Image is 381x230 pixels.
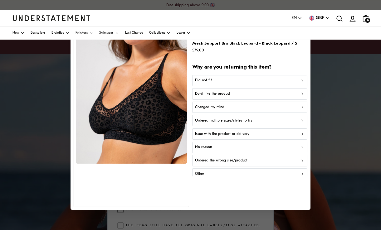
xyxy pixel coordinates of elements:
[192,141,307,153] button: No reason
[76,26,93,40] a: Knickers
[195,91,230,97] p: Don't like the product
[125,26,143,40] a: Last Chance
[149,26,170,40] a: Collections
[192,64,307,71] h2: Why are you returning this item?
[51,26,69,40] a: Bralettes
[76,31,88,35] span: Knickers
[192,75,307,86] button: Did not fit
[51,31,64,35] span: Bralettes
[192,128,307,140] button: Issue with the product or delivery
[149,31,165,35] span: Collections
[308,15,330,22] button: GBP
[31,26,45,40] a: Bestsellers
[177,31,185,35] span: Learn
[195,78,212,84] p: Did not fit
[291,15,297,22] span: EN
[316,15,325,22] span: GBP
[195,158,247,164] p: Ordered the wrong size/product
[195,144,212,150] p: No reason
[192,115,307,126] button: Ordered multiple sizes/styles to try
[177,26,190,40] a: Learn
[291,15,302,22] button: EN
[195,171,204,177] p: Other
[192,168,307,180] button: Other
[99,31,113,35] span: Swimwear
[192,40,297,46] p: Mesh Support Bra Black Leopard - Black Leopard / S
[195,104,224,110] p: Changed my mind
[31,31,45,35] span: Bestsellers
[125,31,143,35] span: Last Chance
[99,26,119,40] a: Swimwear
[192,88,307,99] button: Don't like the product
[192,155,307,166] button: Ordered the wrong size/product
[192,102,307,113] button: Changed my mind
[12,15,90,21] a: Understatement Homepage
[12,26,24,40] a: New
[192,47,297,54] p: £79.00
[195,118,252,124] p: Ordered multiple sizes/styles to try
[365,18,370,23] span: 4
[12,31,19,35] span: New
[359,12,372,25] a: 4
[195,131,249,137] p: Issue with the product or delivery
[76,26,187,164] img: mesh-support-plus-black-leopard-393.jpg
